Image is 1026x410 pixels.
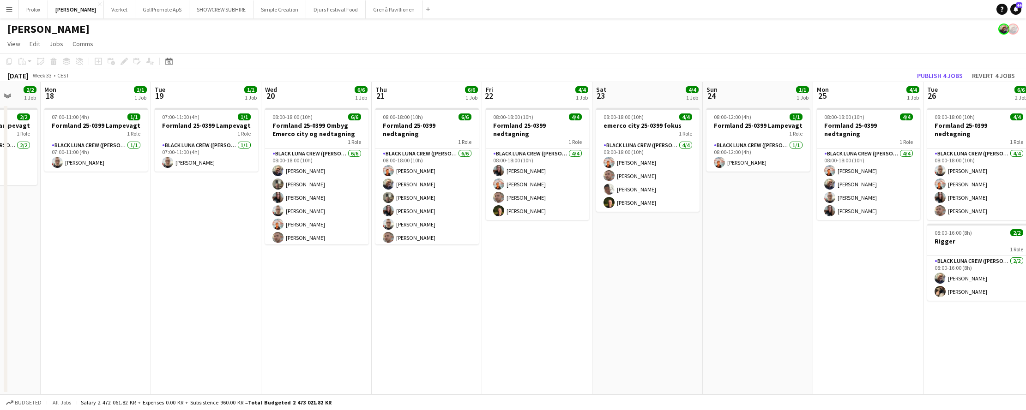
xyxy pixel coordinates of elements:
span: 08:00-12:00 (4h) [714,113,751,120]
span: Week 33 [30,72,54,79]
button: Djurs Festival Food [306,0,366,18]
span: 6/6 [355,86,368,93]
div: 1 Job [355,94,367,101]
span: 26 [926,90,938,101]
app-user-avatar: Danny Tranekær [1008,24,1019,35]
h3: Formland 25-0399 nedtagning [486,121,589,138]
span: Budgeted [15,399,42,406]
span: 23 [595,90,606,101]
div: 1 Job [245,94,257,101]
app-job-card: 08:00-18:00 (10h)6/6Formland 25-0399 Ombyg Emerco city og nedtagning1 RoleBlack Luna Crew ([PERSO... [265,108,368,244]
button: SHOWCREW SUBHIRE [189,0,253,18]
span: 44 [1016,2,1022,8]
span: 1 Role [17,130,30,137]
span: 1/1 [796,86,809,93]
span: Thu [375,85,387,94]
app-job-card: 08:00-18:00 (10h)6/6Formland 25-0399 nedtagning1 RoleBlack Luna Crew ([PERSON_NAME])6/608:00-18:0... [375,108,479,244]
span: Comms [72,40,93,48]
button: Budgeted [5,398,43,408]
span: 08:00-18:00 (10h) [493,113,533,120]
a: Comms [69,38,97,50]
span: 1 Role [568,138,582,145]
span: 6/6 [459,113,471,120]
span: 1 Role [789,130,803,137]
div: 1 Job [134,94,146,101]
button: GolfPromote ApS [135,0,189,18]
h3: Formland 25-0399 Ombyg Emerco city og nedtagning [265,121,368,138]
span: Sun [706,85,718,94]
app-job-card: 07:00-11:00 (4h)1/1Formland 25-0399 Lampevagt1 RoleBlack Luna Crew ([PERSON_NAME])1/107:00-11:00 ... [155,108,258,172]
span: 2/2 [17,113,30,120]
span: Total Budgeted 2 473 021.82 KR [248,399,332,406]
span: 22 [484,90,493,101]
span: 1 Role [127,130,140,137]
a: Edit [26,38,44,50]
span: 1 Role [1010,246,1023,253]
span: View [7,40,20,48]
span: 4/4 [906,86,919,93]
h3: emerco city 25-0399 fokus [596,121,700,130]
div: Salary 2 472 061.82 KR + Expenses 0.00 KR + Subsistence 960.00 KR = [81,399,332,406]
span: Wed [265,85,277,94]
a: Jobs [46,38,67,50]
h3: Formland 25-0399 Lampevagt [155,121,258,130]
app-card-role: Black Luna Crew ([PERSON_NAME])4/408:00-18:00 (10h)[PERSON_NAME][PERSON_NAME][PERSON_NAME][PERSON... [596,140,700,212]
button: Profox [19,0,48,18]
span: 25 [815,90,829,101]
span: All jobs [51,399,73,406]
app-job-card: 08:00-12:00 (4h)1/1Formland 25-0399 Lampevagt1 RoleBlack Luna Crew ([PERSON_NAME])1/108:00-12:00 ... [706,108,810,172]
span: 1/1 [790,113,803,120]
app-card-role: Black Luna Crew ([PERSON_NAME])1/108:00-12:00 (4h)[PERSON_NAME] [706,140,810,172]
button: Publish 4 jobs [913,70,966,82]
span: 1 Role [679,130,692,137]
span: 1/1 [134,86,147,93]
button: Revert 4 jobs [968,70,1019,82]
div: 1 Job [465,94,477,101]
span: Sat [596,85,606,94]
span: 1 Role [348,138,361,145]
span: 4/4 [679,113,692,120]
span: 07:00-11:00 (4h) [162,113,199,120]
app-job-card: 07:00-11:00 (4h)1/1Formland 25-0399 Lampevagt1 RoleBlack Luna Crew ([PERSON_NAME])1/107:00-11:00 ... [44,108,148,172]
button: Grenå Pavillionen [366,0,422,18]
span: 1 Role [458,138,471,145]
h3: Formland 25-0399 Lampevagt [44,121,148,130]
span: 4/4 [1010,113,1023,120]
span: 6/6 [465,86,478,93]
a: 44 [1010,4,1021,15]
span: 08:00-18:00 (10h) [824,113,864,120]
span: 4/4 [575,86,588,93]
div: CEST [57,72,69,79]
button: Simple Creation [253,0,306,18]
span: 21 [374,90,387,101]
span: 1 Role [1010,138,1023,145]
span: 07:00-11:00 (4h) [52,113,89,120]
span: 2/2 [24,86,36,93]
span: Tue [927,85,938,94]
app-job-card: 08:00-18:00 (10h)4/4emerco city 25-0399 fokus1 RoleBlack Luna Crew ([PERSON_NAME])4/408:00-18:00 ... [596,108,700,212]
span: 08:00-18:00 (10h) [383,113,423,120]
span: Mon [817,85,829,94]
h3: Formland 25-0399 nedtagning [817,121,920,138]
span: 08:00-18:00 (10h) [935,113,975,120]
span: 2/2 [1010,229,1023,236]
app-card-role: Black Luna Crew ([PERSON_NAME])1/107:00-11:00 (4h)[PERSON_NAME] [155,140,258,172]
span: Fri [486,85,493,94]
span: Jobs [49,40,63,48]
button: Værket [104,0,135,18]
span: 1/1 [244,86,257,93]
span: 1 Role [237,130,251,137]
div: 1 Job [686,94,698,101]
span: 20 [264,90,277,101]
span: 4/4 [569,113,582,120]
div: 1 Job [576,94,588,101]
app-job-card: 08:00-18:00 (10h)4/4Formland 25-0399 nedtagning1 RoleBlack Luna Crew ([PERSON_NAME])4/408:00-18:0... [817,108,920,220]
span: 4/4 [900,113,913,120]
span: 19 [153,90,165,101]
app-card-role: Black Luna Crew ([PERSON_NAME])6/608:00-18:00 (10h)[PERSON_NAME][PERSON_NAME][PERSON_NAME][PERSON... [375,149,479,247]
app-job-card: 08:00-18:00 (10h)4/4Formland 25-0399 nedtagning1 RoleBlack Luna Crew ([PERSON_NAME])4/408:00-18:0... [486,108,589,220]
